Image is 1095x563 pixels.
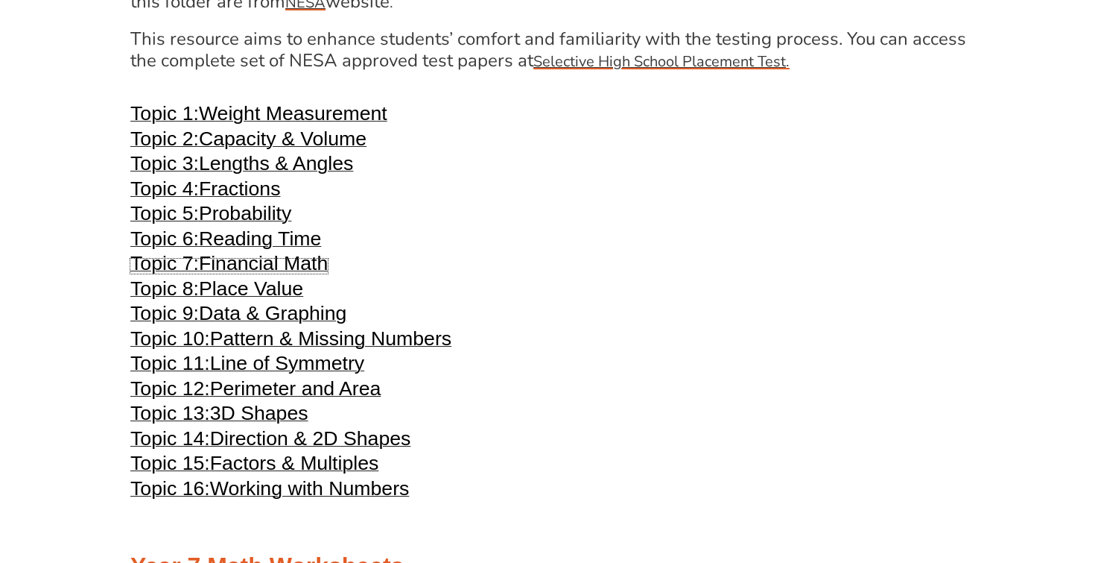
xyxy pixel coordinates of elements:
[199,202,291,224] span: Probability
[130,102,199,125] span: Topic 1:
[130,359,364,374] a: Topic 11:Line of Symmetry
[199,277,303,300] span: Place Value
[210,377,381,400] span: Perimeter and Area
[130,152,199,174] span: Topic 3:
[130,402,210,424] span: Topic 13:
[130,384,381,399] a: Topic 12:Perimeter and Area
[199,102,387,125] span: Weight Measurement
[839,394,1095,563] iframe: Chat Widget
[199,227,321,250] span: Reading Time
[130,177,199,200] span: Topic 4:
[130,202,199,224] span: Topic 5:
[786,51,790,72] span: .
[210,427,411,450] span: Direction & 2D Shapes
[130,28,966,73] h4: This resource aims to enhance students’ comfort and familiarity with the testing process. You can...
[130,227,199,250] span: Topic 6:
[130,484,409,499] a: Topic 16:Working with Numbers
[199,252,328,274] span: Financial Math
[130,234,321,249] a: Topic 6:Reading Time
[130,184,281,199] a: Topic 4:Fractions
[199,152,353,174] span: Lengths & Angles
[130,128,199,150] span: Topic 2:
[199,302,347,324] span: Data & Graphing
[199,177,281,200] span: Fractions
[130,209,291,224] a: Topic 5:Probability
[210,452,379,474] span: Factors & Multiples
[210,327,451,350] span: Pattern & Missing Numbers
[130,459,378,474] a: Topic 15:Factors & Multiples
[130,277,199,300] span: Topic 8:
[533,48,790,72] a: Selective High School Placement Test.
[130,477,210,500] span: Topic 16:
[130,434,410,449] a: Topic 14:Direction & 2D Shapes
[130,134,366,149] a: Topic 2:Capacity & Volume
[130,427,210,450] span: Topic 14:
[130,334,451,349] a: Topic 10:Pattern & Missing Numbers
[130,159,353,174] a: Topic 3:Lengths & Angles
[533,51,786,72] u: Selective High School Placement Test
[130,109,387,124] a: Topic 1:Weight Measurement
[130,327,210,350] span: Topic 10:
[199,128,366,150] span: Capacity & Volume
[130,252,199,274] span: Topic 7:
[130,259,328,274] a: Topic 7:Financial Math
[210,352,364,374] span: Line of Symmetry
[130,302,199,324] span: Topic 9:
[130,452,210,474] span: Topic 15:
[130,409,308,424] a: Topic 13:3D Shapes
[210,402,308,424] span: 3D Shapes
[210,477,410,500] span: Working with Numbers
[130,309,346,324] a: Topic 9:Data & Graphing
[130,352,210,374] span: Topic 11:
[130,284,303,299] a: Topic 8:Place Value
[130,377,210,400] span: Topic 12:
